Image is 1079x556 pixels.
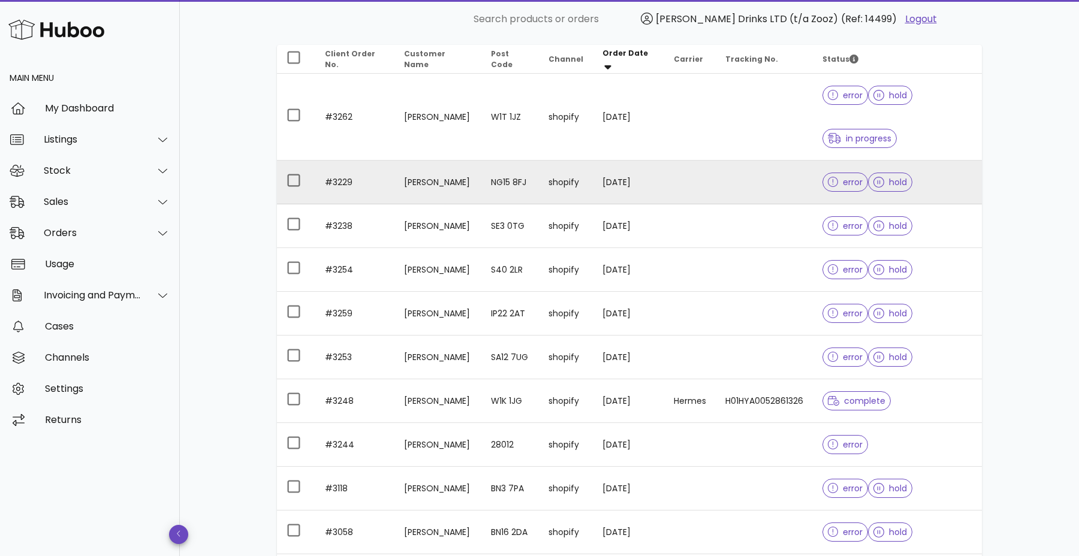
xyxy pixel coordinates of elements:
[828,484,863,492] span: error
[828,265,863,274] span: error
[44,227,141,238] div: Orders
[828,134,891,143] span: in progress
[593,45,664,74] th: Order Date: Sorted descending. Activate to remove sorting.
[481,204,539,248] td: SE3 0TG
[481,45,539,74] th: Post Code
[315,74,394,161] td: #3262
[873,528,907,536] span: hold
[394,292,481,336] td: [PERSON_NAME]
[716,45,813,74] th: Tracking No.
[593,161,664,204] td: [DATE]
[905,12,937,26] a: Logout
[45,414,170,425] div: Returns
[394,336,481,379] td: [PERSON_NAME]
[481,379,539,423] td: W1K 1JG
[539,510,593,554] td: shopify
[873,484,907,492] span: hold
[539,379,593,423] td: shopify
[593,467,664,510] td: [DATE]
[44,196,141,207] div: Sales
[44,134,141,145] div: Listings
[822,54,858,64] span: Status
[593,204,664,248] td: [DATE]
[539,248,593,292] td: shopify
[315,45,394,74] th: Client Order No.
[394,74,481,161] td: [PERSON_NAME]
[841,12,897,26] span: (Ref: 14499)
[481,74,539,161] td: W1T 1JZ
[725,54,778,64] span: Tracking No.
[45,383,170,394] div: Settings
[394,248,481,292] td: [PERSON_NAME]
[481,423,539,467] td: 28012
[45,321,170,332] div: Cases
[828,353,863,361] span: error
[674,54,703,64] span: Carrier
[394,204,481,248] td: [PERSON_NAME]
[481,467,539,510] td: BN3 7PA
[873,353,907,361] span: hold
[481,248,539,292] td: S40 2LR
[873,265,907,274] span: hold
[394,467,481,510] td: [PERSON_NAME]
[315,292,394,336] td: #3259
[481,161,539,204] td: NG15 8FJ
[481,510,539,554] td: BN16 2DA
[539,423,593,467] td: shopify
[716,379,813,423] td: H01HYA0052861326
[828,528,863,536] span: error
[539,161,593,204] td: shopify
[548,54,583,64] span: Channel
[315,161,394,204] td: #3229
[664,45,716,74] th: Carrier
[481,292,539,336] td: IP22 2AT
[315,204,394,248] td: #3238
[813,45,982,74] th: Status
[8,17,104,43] img: Huboo Logo
[828,440,863,449] span: error
[325,49,375,69] span: Client Order No.
[828,222,863,230] span: error
[539,336,593,379] td: shopify
[539,45,593,74] th: Channel
[315,423,394,467] td: #3244
[593,510,664,554] td: [DATE]
[394,423,481,467] td: [PERSON_NAME]
[45,102,170,114] div: My Dashboard
[394,161,481,204] td: [PERSON_NAME]
[828,397,886,405] span: complete
[315,467,394,510] td: #3118
[44,165,141,176] div: Stock
[404,49,445,69] span: Customer Name
[539,292,593,336] td: shopify
[394,379,481,423] td: [PERSON_NAME]
[394,45,481,74] th: Customer Name
[491,49,513,69] span: Post Code
[828,178,863,186] span: error
[593,336,664,379] td: [DATE]
[873,178,907,186] span: hold
[315,248,394,292] td: #3254
[45,258,170,270] div: Usage
[44,289,141,301] div: Invoicing and Payments
[45,352,170,363] div: Channels
[656,12,838,26] span: [PERSON_NAME] Drinks LTD (t/a Zooz)
[602,48,648,58] span: Order Date
[873,222,907,230] span: hold
[315,336,394,379] td: #3253
[539,204,593,248] td: shopify
[593,292,664,336] td: [DATE]
[828,91,863,99] span: error
[593,379,664,423] td: [DATE]
[873,91,907,99] span: hold
[315,510,394,554] td: #3058
[664,379,716,423] td: Hermes
[539,467,593,510] td: shopify
[315,379,394,423] td: #3248
[593,248,664,292] td: [DATE]
[481,336,539,379] td: SA12 7UG
[593,423,664,467] td: [DATE]
[394,510,481,554] td: [PERSON_NAME]
[539,74,593,161] td: shopify
[873,309,907,318] span: hold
